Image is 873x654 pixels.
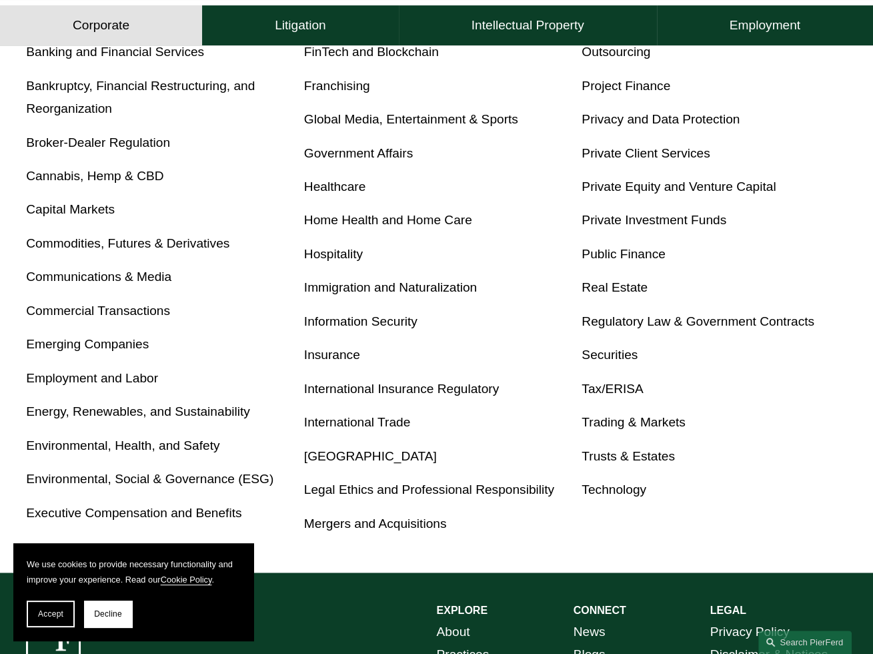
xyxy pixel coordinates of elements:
[275,17,326,33] h4: Litigation
[304,213,472,227] a: Home Health and Home Care
[472,17,584,33] h4: Intellectual Property
[26,236,229,250] a: Commodities, Futures & Derivatives
[27,601,75,627] button: Accept
[38,609,63,619] span: Accept
[304,449,437,463] a: [GEOGRAPHIC_DATA]
[26,337,149,351] a: Emerging Companies
[73,17,129,33] h4: Corporate
[582,247,665,261] a: Public Finance
[26,438,219,452] a: Environmental, Health, and Safety
[582,348,638,362] a: Securities
[26,169,163,183] a: Cannabis, Hemp & CBD
[582,280,648,294] a: Real Estate
[582,180,776,194] a: Private Equity and Venture Capital
[26,270,171,284] a: Communications & Media
[582,112,740,126] a: Privacy and Data Protection
[304,314,417,328] a: Information Security
[574,621,606,643] a: News
[582,79,670,93] a: Project Finance
[582,449,675,463] a: Trusts & Estates
[582,213,726,227] a: Private Investment Funds
[304,180,366,194] a: Healthcare
[582,382,643,396] a: Tax/ERISA
[27,557,240,587] p: We use cookies to provide necessary functionality and improve your experience. Read our .
[437,605,488,616] strong: EXPLORE
[582,146,710,160] a: Private Client Services
[582,314,814,328] a: Regulatory Law & Government Contracts
[304,112,518,126] a: Global Media, Entertainment & Sports
[94,609,122,619] span: Decline
[304,348,360,362] a: Insurance
[304,382,499,396] a: International Insurance Regulatory
[304,79,370,93] a: Franchising
[304,146,413,160] a: Government Affairs
[730,17,800,33] h4: Employment
[26,506,241,520] a: Executive Compensation and Benefits
[437,621,470,643] a: About
[26,371,158,385] a: Employment and Labor
[304,517,447,531] a: Mergers and Acquisitions
[710,605,746,616] strong: LEGAL
[710,621,790,643] a: Privacy Policy
[26,135,170,149] a: Broker-Dealer Regulation
[304,482,554,497] a: Legal Ethics and Professional Responsibility
[304,280,477,294] a: Immigration and Naturalization
[26,404,250,418] a: Energy, Renewables, and Sustainability
[574,605,626,616] strong: CONNECT
[582,415,686,429] a: Trading & Markets
[582,482,646,497] a: Technology
[26,304,170,318] a: Commercial Transactions
[758,631,852,654] a: Search this site
[304,247,363,261] a: Hospitality
[13,543,253,641] section: Cookie banner
[582,45,650,59] a: Outsourcing
[26,202,115,216] a: Capital Markets
[26,45,204,59] a: Banking and Financial Services
[304,45,439,59] a: FinTech and Blockchain
[84,601,132,627] button: Decline
[26,79,255,115] a: Bankruptcy, Financial Restructuring, and Reorganization
[26,472,273,486] a: Environmental, Social & Governance (ESG)
[304,415,410,429] a: International Trade
[161,575,212,585] a: Cookie Policy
